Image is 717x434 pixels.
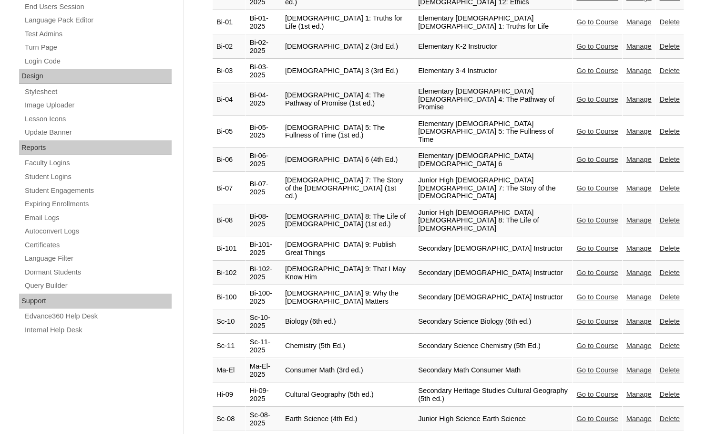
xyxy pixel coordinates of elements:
[24,157,172,169] a: Faculty Logins
[281,334,414,358] td: Chemistry (5th Ed.)
[414,261,572,285] td: Secondary [DEMOGRAPHIC_DATA] Instructor
[576,18,618,26] a: Go to Course
[626,156,652,163] a: Manage
[213,205,246,237] td: Bi-08
[246,261,281,285] td: Bi-102-2025
[281,59,414,83] td: [DEMOGRAPHIC_DATA] 3 (3rd Ed.)
[281,261,414,285] td: [DEMOGRAPHIC_DATA] 9: That I May Know Him
[281,383,414,407] td: Cultural Geography (5th ed.)
[246,148,281,172] td: Bi-06-2025
[24,171,172,183] a: Student Logins
[414,359,572,382] td: Secondary Math Consumer Math
[24,1,172,13] a: End Users Session
[576,184,618,192] a: Go to Course
[660,42,680,50] a: Delete
[626,293,652,301] a: Manage
[281,84,414,116] td: [DEMOGRAPHIC_DATA] 4: The Pathway of Promise (1st ed.)
[414,205,572,237] td: Junior High [DEMOGRAPHIC_DATA] [DEMOGRAPHIC_DATA] 8: The Life of [DEMOGRAPHIC_DATA]
[660,342,680,349] a: Delete
[626,366,652,374] a: Manage
[281,172,414,204] td: [DEMOGRAPHIC_DATA] 7: The Story of the [DEMOGRAPHIC_DATA] (1st ed.)
[414,286,572,309] td: Secondary [DEMOGRAPHIC_DATA] Instructor
[576,244,618,252] a: Go to Course
[660,127,680,135] a: Delete
[24,127,172,138] a: Update Banner
[246,310,281,334] td: Sc-10-2025
[626,244,652,252] a: Manage
[414,59,572,83] td: Elementary 3-4 Instructor
[626,184,652,192] a: Manage
[626,269,652,276] a: Manage
[246,116,281,148] td: Bi-05-2025
[626,95,652,103] a: Manage
[576,156,618,163] a: Go to Course
[660,244,680,252] a: Delete
[414,11,572,34] td: Elementary [DEMOGRAPHIC_DATA] [DEMOGRAPHIC_DATA] 1: Truths for Life
[660,67,680,74] a: Delete
[213,261,246,285] td: Bi-102
[246,35,281,59] td: Bi-02-2025
[213,84,246,116] td: Bi-04
[660,415,680,423] a: Delete
[660,269,680,276] a: Delete
[626,342,652,349] a: Manage
[246,383,281,407] td: Hi-09-2025
[576,67,618,74] a: Go to Course
[24,198,172,210] a: Expiring Enrollments
[660,156,680,163] a: Delete
[281,359,414,382] td: Consumer Math (3rd ed.)
[246,59,281,83] td: Bi-03-2025
[576,293,618,301] a: Go to Course
[626,127,652,135] a: Manage
[660,366,680,374] a: Delete
[246,359,281,382] td: Ma-El-2025
[24,14,172,26] a: Language Pack Editor
[660,293,680,301] a: Delete
[24,28,172,40] a: Test Admins
[213,359,246,382] td: Ma-El
[281,35,414,59] td: [DEMOGRAPHIC_DATA] 2 (3rd Ed.)
[281,407,414,431] td: Earth Science (4th Ed.)
[660,18,680,26] a: Delete
[414,84,572,116] td: Elementary [DEMOGRAPHIC_DATA] [DEMOGRAPHIC_DATA] 4: The Pathway of Promise
[24,113,172,125] a: Lesson Icons
[24,280,172,292] a: Query Builder
[626,391,652,398] a: Manage
[213,35,246,59] td: Bi-02
[24,324,172,336] a: Internal Help Desk
[281,310,414,334] td: Biology (6th ed.)
[24,55,172,67] a: Login Code
[246,286,281,309] td: Bi-100-2025
[660,95,680,103] a: Delete
[576,366,618,374] a: Go to Course
[414,310,572,334] td: Secondary Science Biology (6th ed.)
[281,237,414,261] td: [DEMOGRAPHIC_DATA] 9: Publish Great Things
[246,237,281,261] td: Bi-101-2025
[626,216,652,224] a: Manage
[660,391,680,398] a: Delete
[281,286,414,309] td: [DEMOGRAPHIC_DATA] 9: Why the [DEMOGRAPHIC_DATA] Matters
[246,205,281,237] td: Bi-08-2025
[24,266,172,278] a: Dormant Students
[414,148,572,172] td: Elementary [DEMOGRAPHIC_DATA] [DEMOGRAPHIC_DATA] 6
[414,116,572,148] td: Elementary [DEMOGRAPHIC_DATA] [DEMOGRAPHIC_DATA] 5: The Fullness of Time
[576,318,618,325] a: Go to Course
[660,318,680,325] a: Delete
[414,35,572,59] td: Elementary K-2 Instructor
[213,334,246,358] td: Sc-11
[414,383,572,407] td: Secondary Heritage Studies Cultural Geography (5th ed.)
[576,391,618,398] a: Go to Course
[660,216,680,224] a: Delete
[24,253,172,265] a: Language Filter
[281,205,414,237] td: [DEMOGRAPHIC_DATA] 8: The Life of [DEMOGRAPHIC_DATA] (1st ed.)
[213,286,246,309] td: Bi-100
[24,310,172,322] a: Edvance360 Help Desk
[19,140,172,156] div: Reports
[576,342,618,349] a: Go to Course
[213,172,246,204] td: Bi-07
[246,11,281,34] td: Bi-01-2025
[24,185,172,197] a: Student Engagements
[626,415,652,423] a: Manage
[24,212,172,224] a: Email Logs
[213,11,246,34] td: Bi-01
